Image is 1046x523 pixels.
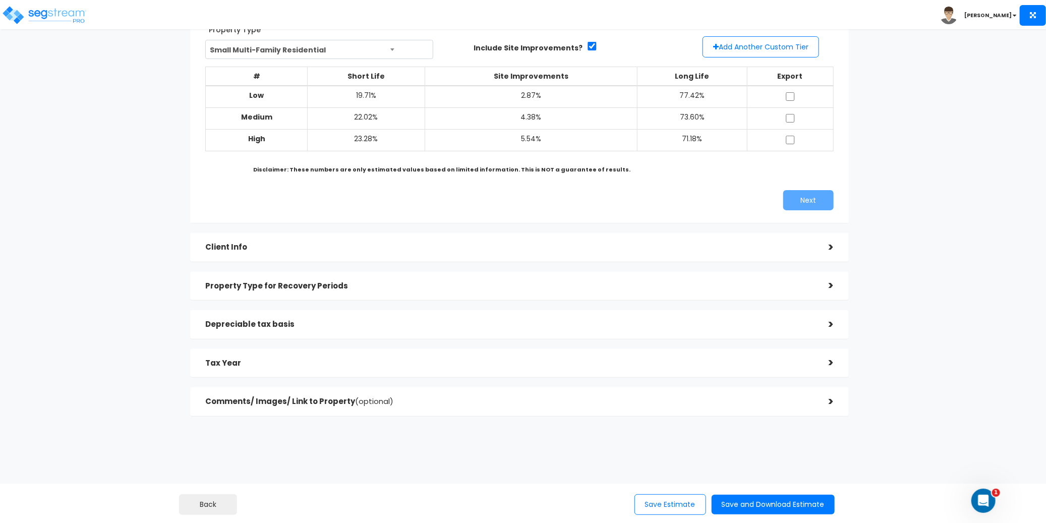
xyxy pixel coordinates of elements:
td: 4.38% [425,108,637,130]
button: Add Another Custom Tier [703,36,819,57]
td: 2.87% [425,86,637,108]
img: logo_pro_r.png [2,5,87,25]
img: avatar.png [940,7,958,24]
td: 5.54% [425,130,637,151]
span: 1 [992,489,1000,497]
b: Low [249,90,264,100]
b: Medium [241,112,272,122]
td: 22.02% [308,108,425,130]
div: > [813,317,834,332]
div: > [813,278,834,294]
td: 71.18% [637,130,747,151]
td: 73.60% [637,108,747,130]
button: Next [783,190,834,210]
h5: Property Type for Recovery Periods [205,282,813,290]
td: 23.28% [308,130,425,151]
h5: Client Info [205,243,813,252]
h5: Tax Year [205,359,813,368]
div: > [813,355,834,371]
button: Save Estimate [634,494,706,515]
span: (optional) [355,396,393,406]
th: Short Life [308,67,425,86]
th: Long Life [637,67,747,86]
th: Export [747,67,833,86]
button: Save and Download Estimate [712,495,835,514]
td: 77.42% [637,86,747,108]
button: Back [179,494,237,515]
th: # [206,67,308,86]
h5: Depreciable tax basis [205,320,813,329]
th: Site Improvements [425,67,637,86]
span: Small Multi-Family Residential [206,40,432,60]
td: 19.71% [308,86,425,108]
b: [PERSON_NAME] [964,12,1012,19]
iframe: Intercom live chat [971,489,996,513]
div: > [813,394,834,410]
label: Include Site Improvements? [474,43,583,53]
span: Small Multi-Family Residential [205,40,433,59]
b: High [248,134,265,144]
div: > [813,240,834,255]
b: Disclaimer: These numbers are only estimated values based on limited information. This is NOT a g... [253,165,630,173]
h5: Comments/ Images/ Link to Property [205,397,813,406]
